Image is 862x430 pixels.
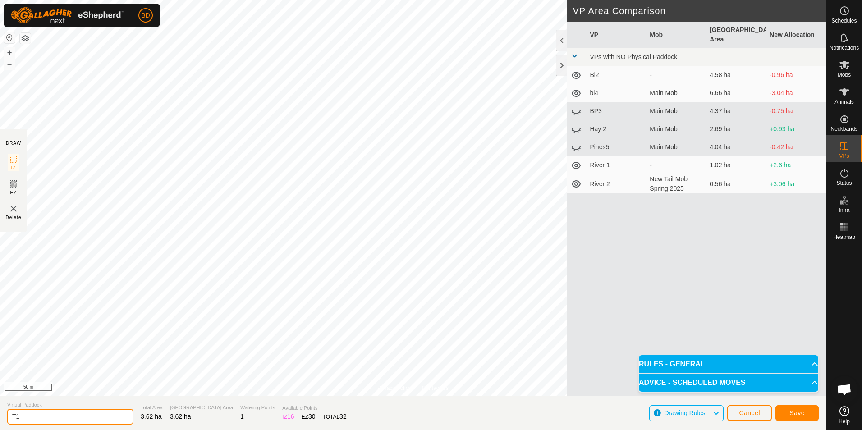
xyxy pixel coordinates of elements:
[775,405,819,421] button: Save
[650,70,702,80] div: -
[836,180,852,186] span: Status
[240,404,275,412] span: Watering Points
[7,401,133,409] span: Virtual Paddock
[650,174,702,193] div: New Tail Mob Spring 2025
[422,384,449,392] a: Contact Us
[826,403,862,428] a: Help
[789,409,805,416] span: Save
[839,153,849,159] span: VPs
[308,413,316,420] span: 30
[170,404,233,412] span: [GEOGRAPHIC_DATA] Area
[766,84,826,102] td: -3.04 ha
[586,174,646,194] td: River 2
[639,361,705,368] span: RULES - GENERAL
[586,84,646,102] td: bl4
[141,413,162,420] span: 3.62 ha
[766,102,826,120] td: -0.75 ha
[766,22,826,48] th: New Allocation
[766,138,826,156] td: -0.42 ha
[766,156,826,174] td: +2.6 ha
[833,234,855,240] span: Heatmap
[141,11,150,20] span: BD
[639,374,818,392] p-accordion-header: ADVICE - SCHEDULED MOVES
[586,156,646,174] td: River 1
[586,102,646,120] td: BP3
[839,419,850,424] span: Help
[650,160,702,170] div: -
[302,412,316,421] div: EZ
[766,120,826,138] td: +0.93 ha
[727,405,772,421] button: Cancel
[282,412,294,421] div: IZ
[706,120,766,138] td: 2.69 ha
[586,22,646,48] th: VP
[11,7,124,23] img: Gallagher Logo
[831,376,858,403] a: Open chat
[639,355,818,373] p-accordion-header: RULES - GENERAL
[766,66,826,84] td: -0.96 ha
[639,379,745,386] span: ADVICE - SCHEDULED MOVES
[287,413,294,420] span: 16
[766,174,826,194] td: +3.06 ha
[706,84,766,102] td: 6.66 ha
[20,33,31,44] button: Map Layers
[282,404,346,412] span: Available Points
[839,207,849,213] span: Infra
[706,66,766,84] td: 4.58 ha
[4,47,15,58] button: +
[650,88,702,98] div: Main Mob
[240,413,244,420] span: 1
[664,409,705,416] span: Drawing Rules
[573,5,826,16] h2: VP Area Comparison
[586,120,646,138] td: Hay 2
[706,156,766,174] td: 1.02 ha
[339,413,347,420] span: 32
[590,53,677,60] span: VPs with NO Physical Paddock
[586,138,646,156] td: Pines5
[830,45,859,50] span: Notifications
[11,165,16,171] span: IZ
[586,66,646,84] td: Bl2
[323,412,347,421] div: TOTAL
[6,140,21,146] div: DRAW
[831,18,857,23] span: Schedules
[706,102,766,120] td: 4.37 ha
[4,59,15,70] button: –
[141,404,163,412] span: Total Area
[6,214,22,221] span: Delete
[650,124,702,134] div: Main Mob
[838,72,851,78] span: Mobs
[706,138,766,156] td: 4.04 ha
[8,203,19,214] img: VP
[706,174,766,194] td: 0.56 ha
[646,22,706,48] th: Mob
[650,142,702,152] div: Main Mob
[170,413,191,420] span: 3.62 ha
[834,99,854,105] span: Animals
[650,106,702,116] div: Main Mob
[706,22,766,48] th: [GEOGRAPHIC_DATA] Area
[739,409,760,416] span: Cancel
[10,189,17,196] span: EZ
[4,32,15,43] button: Reset Map
[377,384,411,392] a: Privacy Policy
[830,126,857,132] span: Neckbands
